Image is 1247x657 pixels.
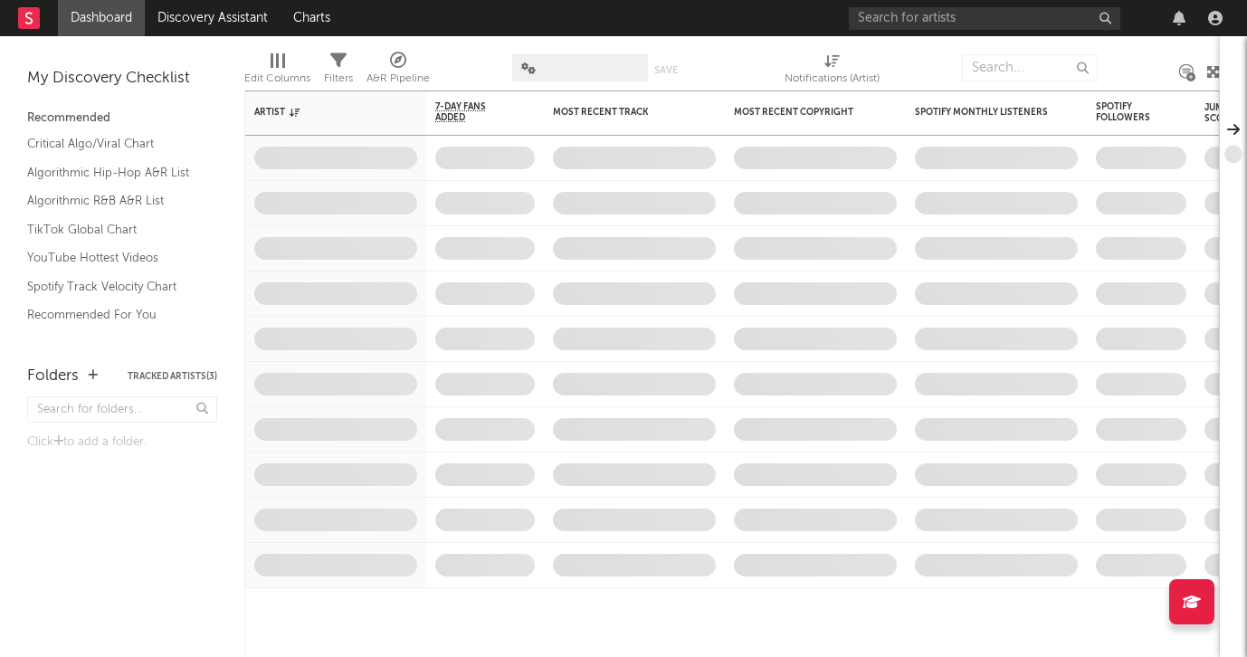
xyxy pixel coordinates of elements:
input: Search... [962,54,1098,81]
a: Algorithmic R&B A&R List [27,191,199,211]
div: My Discovery Checklist [27,68,217,90]
div: Most Recent Copyright [734,107,870,118]
div: Edit Columns [244,68,310,90]
a: Spotify Track Velocity Chart [27,277,199,297]
div: Filters [324,68,353,90]
div: Click to add a folder. [27,432,217,453]
a: TikTok Global Chart [27,220,199,240]
div: A&R Pipeline [366,68,430,90]
div: Notifications (Artist) [785,68,880,90]
button: Save [654,65,678,75]
div: Edit Columns [244,45,310,98]
a: Critical Algo/Viral Chart [27,134,199,154]
a: Recommended For You [27,305,199,325]
span: 7-Day Fans Added [435,101,508,123]
div: Recommended [27,108,217,129]
div: Most Recent Track [553,107,689,118]
a: YouTube Hottest Videos [27,248,199,268]
div: Spotify Followers [1096,101,1159,123]
div: Spotify Monthly Listeners [915,107,1051,118]
div: Notifications (Artist) [785,45,880,98]
input: Search for folders... [27,396,217,423]
input: Search for artists [849,7,1120,30]
a: Algorithmic Hip-Hop A&R List [27,163,199,183]
button: Tracked Artists(3) [128,372,217,381]
div: Filters [324,45,353,98]
div: Folders [27,366,79,387]
div: A&R Pipeline [366,45,430,98]
div: Artist [254,107,390,118]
